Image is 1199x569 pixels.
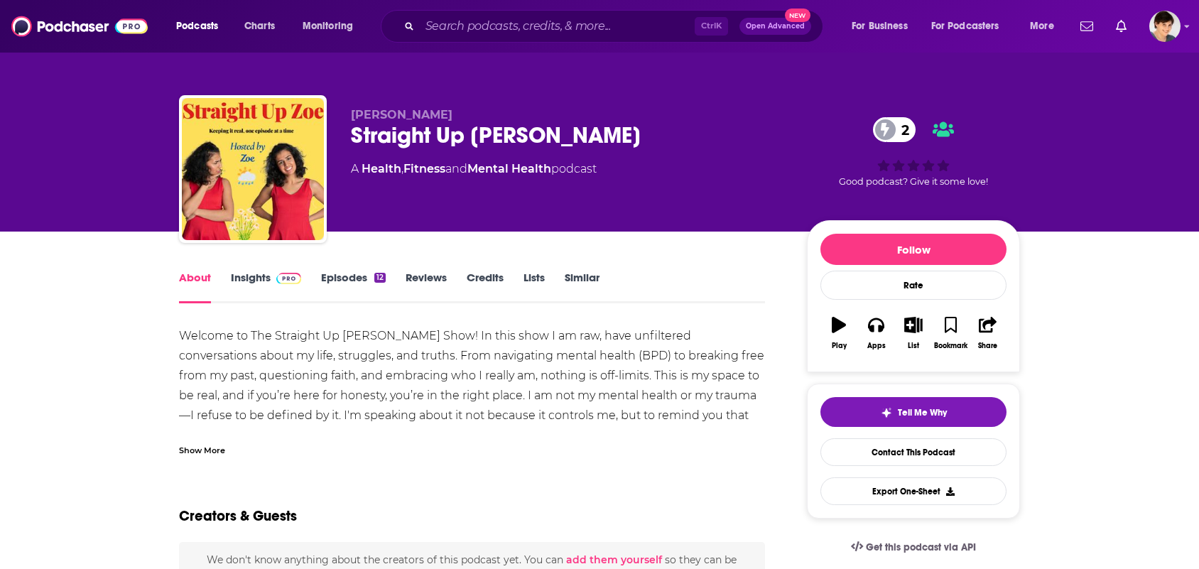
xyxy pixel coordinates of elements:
button: open menu [293,15,371,38]
button: tell me why sparkleTell Me Why [820,397,1007,427]
a: Charts [235,15,283,38]
span: For Podcasters [931,16,999,36]
span: Ctrl K [695,17,728,36]
a: Mental Health [467,162,551,175]
button: Play [820,308,857,359]
span: [PERSON_NAME] [351,108,452,121]
a: Credits [467,271,504,303]
div: List [908,342,919,350]
span: Logged in as bethwouldknow [1149,11,1181,42]
img: Podchaser - Follow, Share and Rate Podcasts [11,13,148,40]
a: Get this podcast via API [840,530,987,565]
button: Share [970,308,1007,359]
span: 2 [887,117,916,142]
span: Good podcast? Give it some love! [839,176,988,187]
h2: Creators & Guests [179,507,297,525]
a: Similar [565,271,599,303]
div: 12 [374,273,386,283]
div: Search podcasts, credits, & more... [394,10,837,43]
span: New [785,9,810,22]
a: InsightsPodchaser Pro [231,271,301,303]
button: Apps [857,308,894,359]
button: open menu [1020,15,1072,38]
button: List [895,308,932,359]
span: Monitoring [303,16,353,36]
a: Show notifications dropdown [1075,14,1099,38]
button: Open AdvancedNew [739,18,811,35]
span: , [401,162,403,175]
span: Open Advanced [746,23,805,30]
button: add them yourself [566,554,662,565]
span: More [1030,16,1054,36]
img: tell me why sparkle [881,407,892,418]
span: Get this podcast via API [866,541,976,553]
input: Search podcasts, credits, & more... [420,15,695,38]
button: Follow [820,234,1007,265]
span: and [445,162,467,175]
a: Episodes12 [321,271,386,303]
a: Reviews [406,271,447,303]
a: About [179,271,211,303]
div: A podcast [351,161,597,178]
button: Export One-Sheet [820,477,1007,505]
span: Podcasts [176,16,218,36]
a: 2 [873,117,916,142]
div: Welcome to The Straight Up [PERSON_NAME] Show! In this show I am raw, have unfiltered conversatio... [179,326,765,445]
div: Share [978,342,997,350]
img: User Profile [1149,11,1181,42]
button: Bookmark [932,308,969,359]
div: Play [832,342,847,350]
span: For Business [852,16,908,36]
img: Podchaser Pro [276,273,301,284]
span: Tell Me Why [898,407,947,418]
button: open menu [922,15,1020,38]
a: Contact This Podcast [820,438,1007,466]
div: 2Good podcast? Give it some love! [807,108,1020,196]
div: Rate [820,271,1007,300]
a: Health [362,162,401,175]
img: Straight Up Zoe [182,98,324,240]
button: open menu [842,15,926,38]
div: Apps [867,342,886,350]
a: Fitness [403,162,445,175]
button: open menu [166,15,237,38]
a: Lists [523,271,545,303]
button: Show profile menu [1149,11,1181,42]
a: Show notifications dropdown [1110,14,1132,38]
span: Charts [244,16,275,36]
div: Bookmark [934,342,967,350]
